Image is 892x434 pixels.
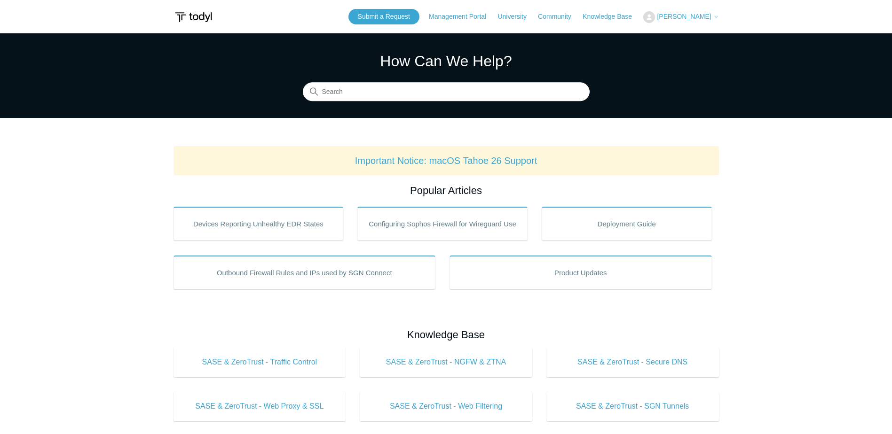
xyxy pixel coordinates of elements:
a: Community [538,12,581,22]
a: Configuring Sophos Firewall for Wireguard Use [357,207,528,240]
a: Submit a Request [348,9,419,24]
a: Outbound Firewall Rules and IPs used by SGN Connect [174,256,436,289]
img: Todyl Support Center Help Center home page [174,8,213,26]
a: SASE & ZeroTrust - Traffic Control [174,347,346,377]
span: SASE & ZeroTrust - NGFW & ZTNA [374,356,518,368]
a: SASE & ZeroTrust - Web Proxy & SSL [174,391,346,421]
span: SASE & ZeroTrust - Secure DNS [560,356,705,368]
span: [PERSON_NAME] [657,13,711,20]
span: SASE & ZeroTrust - SGN Tunnels [560,401,705,412]
a: Deployment Guide [542,207,712,240]
a: SASE & ZeroTrust - SGN Tunnels [546,391,719,421]
a: SASE & ZeroTrust - Secure DNS [546,347,719,377]
h1: How Can We Help? [303,50,590,72]
button: [PERSON_NAME] [643,11,718,23]
a: Devices Reporting Unhealthy EDR States [174,207,344,240]
a: SASE & ZeroTrust - Web Filtering [360,391,532,421]
a: Important Notice: macOS Tahoe 26 Support [355,155,537,166]
a: Knowledge Base [583,12,641,22]
a: SASE & ZeroTrust - NGFW & ZTNA [360,347,532,377]
a: University [497,12,536,22]
a: Management Portal [429,12,496,22]
span: SASE & ZeroTrust - Web Filtering [374,401,518,412]
input: Search [303,83,590,101]
span: SASE & ZeroTrust - Traffic Control [188,356,332,368]
h2: Knowledge Base [174,327,719,342]
h2: Popular Articles [174,183,719,198]
a: Product Updates [450,256,712,289]
span: SASE & ZeroTrust - Web Proxy & SSL [188,401,332,412]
